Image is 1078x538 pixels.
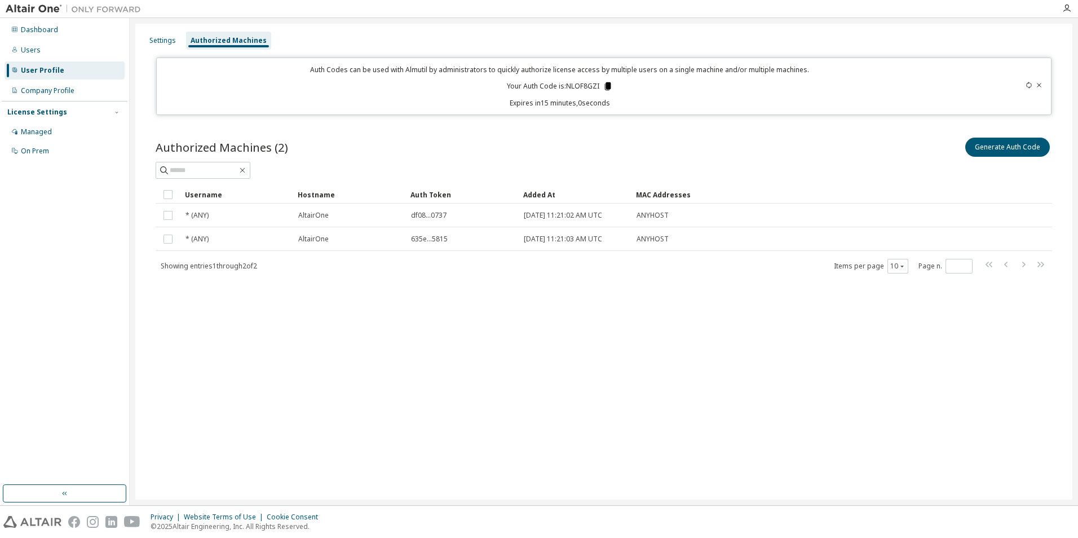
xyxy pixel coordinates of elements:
button: 10 [890,262,905,271]
img: facebook.svg [68,516,80,528]
img: Altair One [6,3,147,15]
div: User Profile [21,66,64,75]
span: Items per page [834,259,908,274]
p: Your Auth Code is: NLOF8GZI [507,81,613,91]
span: [DATE] 11:21:02 AM UTC [524,211,602,220]
div: Website Terms of Use [184,513,267,522]
div: Privacy [151,513,184,522]
span: AltairOne [298,211,329,220]
p: Expires in 15 minutes, 0 seconds [164,98,957,108]
img: instagram.svg [87,516,99,528]
div: Auth Token [410,186,514,204]
div: Authorized Machines [191,36,267,45]
span: Page n. [918,259,973,274]
span: [DATE] 11:21:03 AM UTC [524,235,602,244]
button: Generate Auth Code [965,138,1050,157]
img: youtube.svg [124,516,140,528]
div: License Settings [7,108,67,117]
span: ANYHOST [637,235,669,244]
div: Users [21,46,41,55]
div: Added At [523,186,627,204]
div: Company Profile [21,86,74,95]
img: linkedin.svg [105,516,117,528]
span: 635e...5815 [411,235,448,244]
div: Managed [21,127,52,136]
div: Hostname [298,186,401,204]
div: On Prem [21,147,49,156]
div: Username [185,186,289,204]
span: df08...0737 [411,211,447,220]
span: * (ANY) [185,235,209,244]
span: AltairOne [298,235,329,244]
div: Cookie Consent [267,513,325,522]
div: Dashboard [21,25,58,34]
p: © 2025 Altair Engineering, Inc. All Rights Reserved. [151,522,325,531]
img: altair_logo.svg [3,516,61,528]
div: MAC Addresses [636,186,934,204]
span: Showing entries 1 through 2 of 2 [161,261,257,271]
span: * (ANY) [185,211,209,220]
p: Auth Codes can be used with Almutil by administrators to quickly authorize license access by mult... [164,65,957,74]
span: Authorized Machines (2) [156,139,288,155]
span: ANYHOST [637,211,669,220]
div: Settings [149,36,176,45]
